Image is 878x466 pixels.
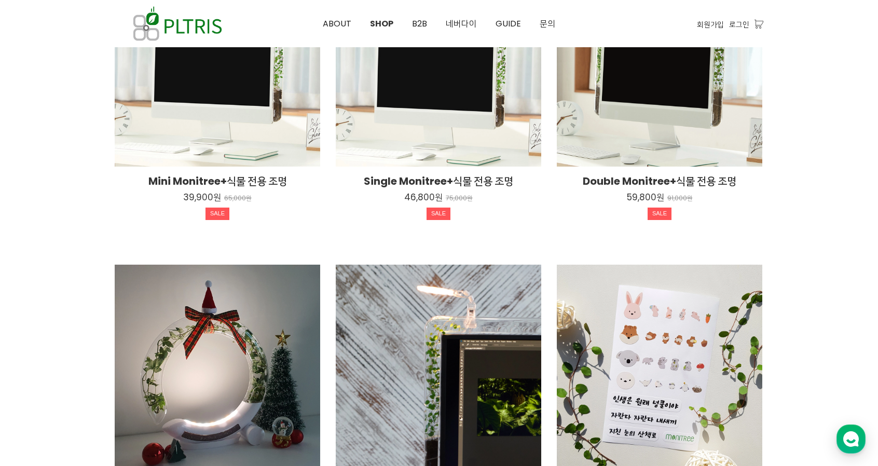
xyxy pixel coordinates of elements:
span: 홈 [33,345,39,353]
p: 91,000원 [667,195,693,202]
h2: Single Monitree+식물 전용 조명 [336,174,541,188]
p: 46,800원 [404,191,443,203]
a: 설정 [134,329,199,355]
a: 문의 [530,1,565,47]
a: Single Monitree+식물 전용 조명 46,800원 75,000원 SALE [336,174,541,223]
p: 59,800원 [627,191,664,203]
span: 문의 [540,18,555,30]
span: SHOP [370,18,393,30]
a: ABOUT [313,1,361,47]
a: Mini Monitree+식물 전용 조명 39,900원 65,000원 SALE [115,174,320,223]
h2: Double Monitree+식물 전용 조명 [557,174,762,188]
div: SALE [648,208,671,220]
a: B2B [403,1,436,47]
span: ABOUT [323,18,351,30]
span: GUIDE [496,18,521,30]
div: SALE [205,208,229,220]
a: 회원가입 [697,19,724,30]
div: SALE [427,208,450,220]
a: GUIDE [486,1,530,47]
h2: Mini Monitree+식물 전용 조명 [115,174,320,188]
a: Double Monitree+식물 전용 조명 59,800원 91,000원 SALE [557,174,762,223]
p: 65,000원 [224,195,252,202]
p: 75,000원 [446,195,473,202]
a: 대화 [68,329,134,355]
span: 대화 [95,345,107,353]
a: 로그인 [729,19,749,30]
span: 네버다이 [446,18,477,30]
p: 39,900원 [183,191,221,203]
span: B2B [412,18,427,30]
a: 홈 [3,329,68,355]
span: 설정 [160,345,173,353]
a: SHOP [361,1,403,47]
a: 네버다이 [436,1,486,47]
